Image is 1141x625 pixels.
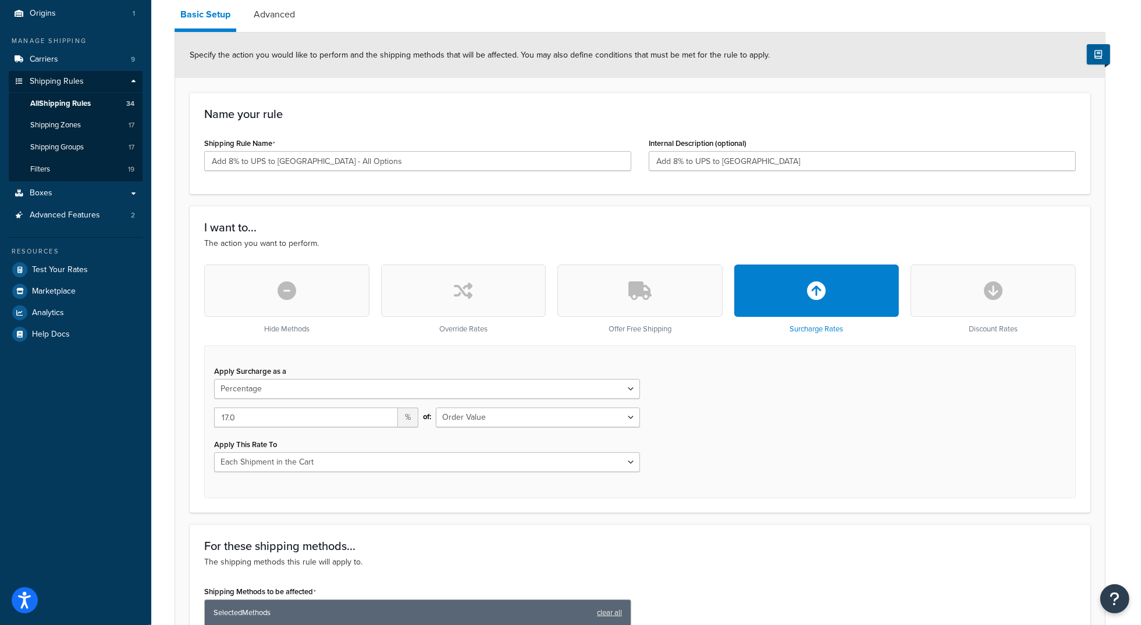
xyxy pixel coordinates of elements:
[9,49,143,70] a: Carriers9
[9,115,143,136] a: Shipping Zones17
[204,139,275,148] label: Shipping Rule Name
[9,324,143,345] a: Help Docs
[175,1,236,32] a: Basic Setup
[190,49,770,61] span: Specify the action you would like to perform and the shipping methods that will be affected. You ...
[129,120,134,130] span: 17
[204,221,1076,234] h3: I want to...
[9,159,143,180] li: Filters
[9,247,143,256] div: Resources
[30,210,100,220] span: Advanced Features
[381,265,546,334] div: Override Rates
[398,408,418,427] span: %
[204,108,1076,120] h3: Name your rule
[32,308,64,318] span: Analytics
[30,165,50,174] span: Filters
[214,367,286,376] label: Apply Surcharge as a
[30,188,52,198] span: Boxes
[204,265,369,334] div: Hide Methods
[131,210,135,220] span: 2
[30,120,81,130] span: Shipping Zones
[9,302,143,323] a: Analytics
[9,3,143,24] li: Origins
[1100,584,1129,613] button: Open Resource Center
[32,287,76,297] span: Marketplace
[734,265,900,334] div: Surcharge Rates
[30,55,58,65] span: Carriers
[9,281,143,302] a: Marketplace
[128,165,134,174] span: 19
[9,205,143,226] li: Advanced Features
[9,93,143,115] a: AllShipping Rules34
[30,99,91,109] span: All Shipping Rules
[649,139,747,148] label: Internal Description (optional)
[32,330,70,340] span: Help Docs
[597,605,622,621] a: clear all
[9,49,143,70] li: Carriers
[9,183,143,204] a: Boxes
[9,137,143,158] a: Shipping Groups17
[9,259,143,280] a: Test Your Rates
[9,137,143,158] li: Shipping Groups
[204,540,1076,552] h3: For these shipping methods...
[131,55,135,65] span: 9
[911,265,1076,334] div: Discount Rates
[9,36,143,46] div: Manage Shipping
[204,556,1076,569] p: The shipping methods this rule will apply to.
[423,409,431,425] span: of:
[126,99,134,109] span: 34
[214,605,591,621] span: Selected Methods
[129,142,134,152] span: 17
[9,159,143,180] a: Filters19
[214,440,277,449] label: Apply This Rate To
[204,587,316,597] label: Shipping Methods to be affected
[9,71,143,181] li: Shipping Rules
[248,1,301,28] a: Advanced
[133,9,135,19] span: 1
[9,205,143,226] a: Advanced Features2
[9,71,143,92] a: Shipping Rules
[204,237,1076,250] p: The action you want to perform.
[30,9,56,19] span: Origins
[30,77,84,87] span: Shipping Rules
[9,3,143,24] a: Origins1
[1087,44,1110,65] button: Show Help Docs
[30,142,84,152] span: Shipping Groups
[557,265,723,334] div: Offer Free Shipping
[32,265,88,275] span: Test Your Rates
[9,115,143,136] li: Shipping Zones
